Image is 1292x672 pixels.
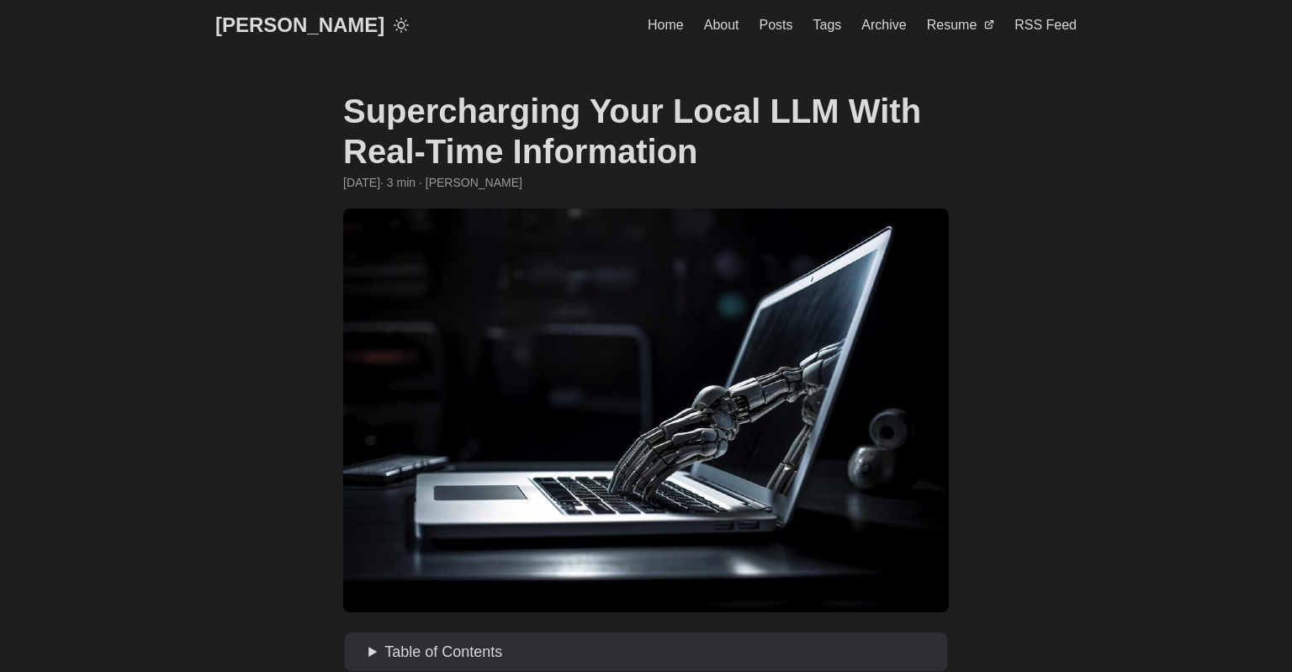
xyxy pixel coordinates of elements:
[343,173,380,192] span: 2024-07-15 01:01:06 -0400 -0400
[368,640,940,664] summary: Table of Contents
[1014,18,1077,32] span: RSS Feed
[861,18,906,32] span: Archive
[927,18,977,32] span: Resume
[760,18,793,32] span: Posts
[813,18,842,32] span: Tags
[343,173,949,192] div: · 3 min · [PERSON_NAME]
[343,91,949,172] h1: Supercharging Your Local LLM With Real-Time Information
[648,18,684,32] span: Home
[704,18,739,32] span: About
[384,643,502,660] span: Table of Contents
